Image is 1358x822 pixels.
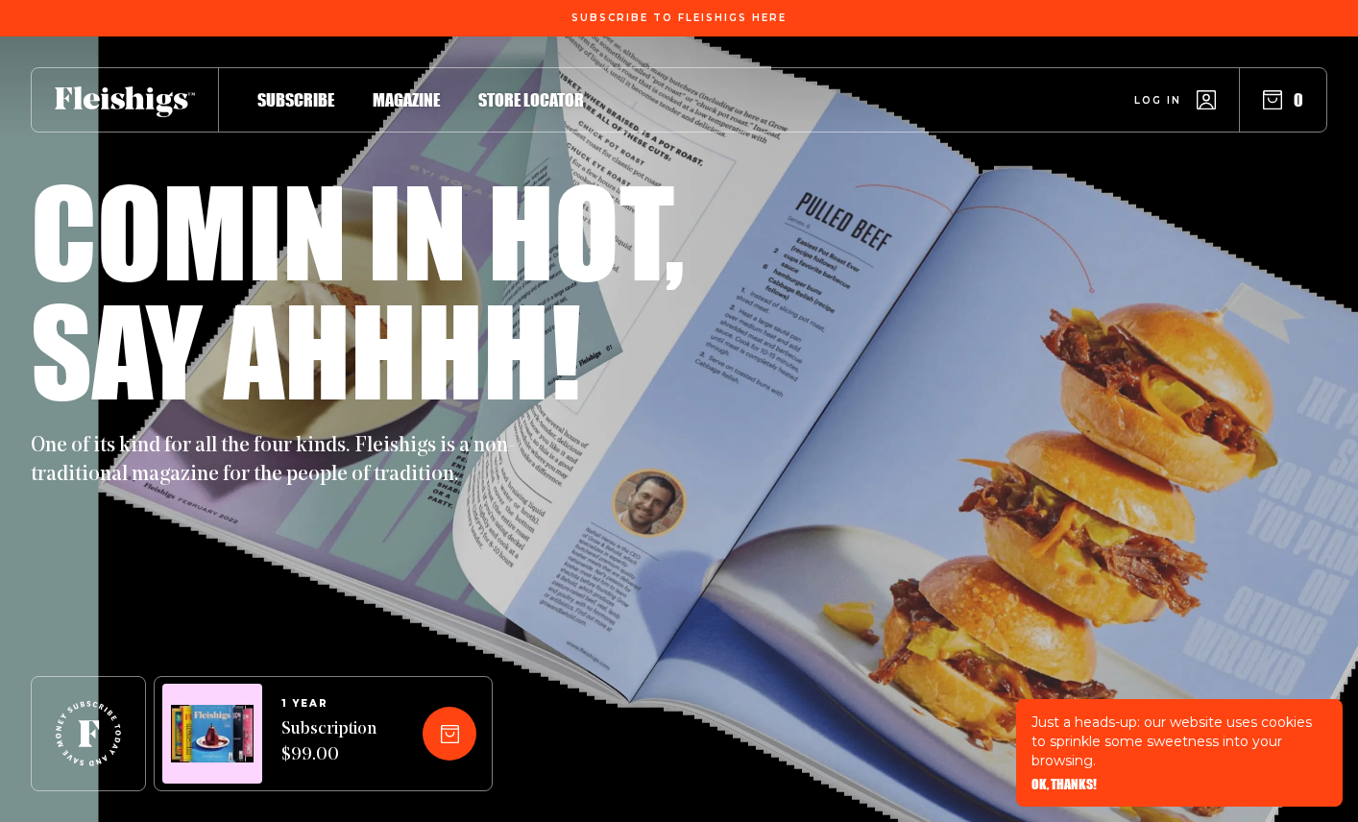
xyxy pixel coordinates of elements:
[171,705,254,763] img: Magazines image
[1031,778,1097,791] button: OK, THANKS!
[1134,90,1216,109] a: Log in
[31,171,685,290] h1: Comin in hot,
[478,89,584,110] span: Store locator
[281,717,376,769] span: Subscription $99.00
[478,86,584,112] a: Store locator
[1263,89,1303,110] button: 0
[281,698,376,710] span: 1 YEAR
[281,698,376,769] a: 1 YEARSubscription $99.00
[31,290,581,409] h1: Say ahhhh!
[1134,93,1181,108] span: Log in
[1031,713,1327,770] p: Just a heads-up: our website uses cookies to sprinkle some sweetness into your browsing.
[571,12,787,24] span: Subscribe To Fleishigs Here
[568,12,790,22] a: Subscribe To Fleishigs Here
[257,86,334,112] a: Subscribe
[373,89,440,110] span: Magazine
[31,432,530,490] p: One of its kind for all the four kinds. Fleishigs is a non-traditional magazine for the people of...
[373,86,440,112] a: Magazine
[257,89,334,110] span: Subscribe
